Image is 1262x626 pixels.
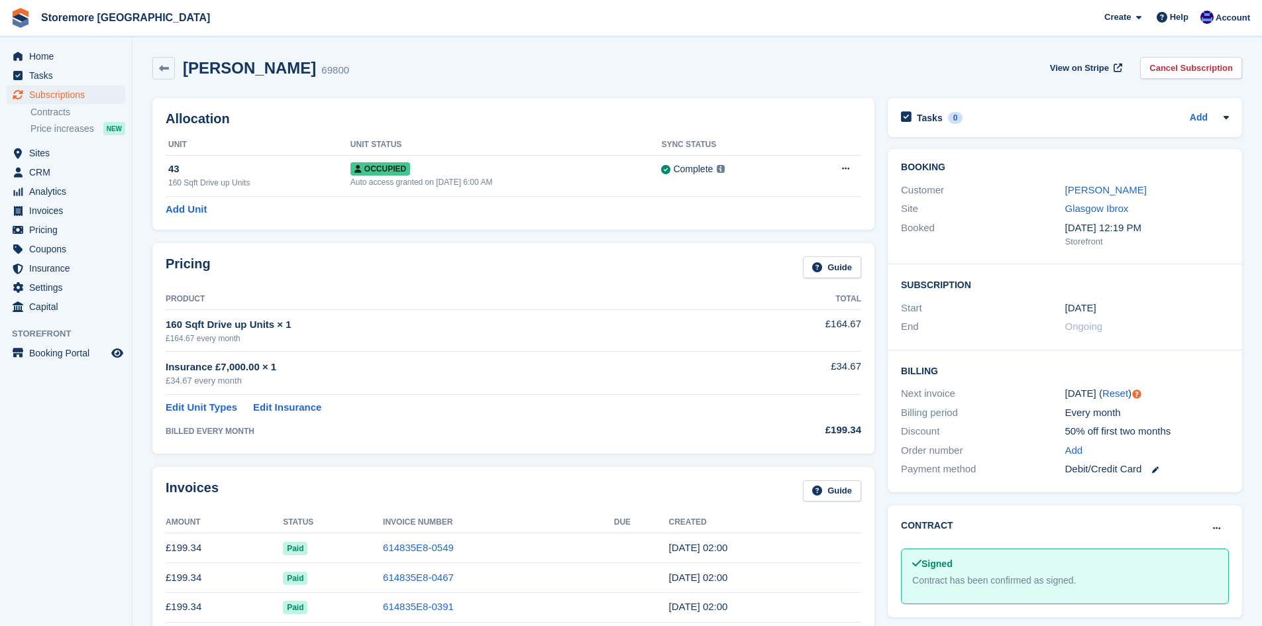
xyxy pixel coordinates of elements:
a: Reset [1102,388,1128,399]
div: Contract has been confirmed as signed. [912,574,1218,588]
th: Sync Status [661,134,800,156]
span: CRM [29,163,109,182]
th: Amount [166,512,283,533]
h2: Booking [901,162,1229,173]
a: 614835E8-0391 [383,601,454,612]
a: menu [7,240,125,258]
span: Invoices [29,201,109,220]
th: Status [283,512,383,533]
span: View on Stripe [1050,62,1109,75]
a: menu [7,66,125,85]
span: Account [1216,11,1250,25]
h2: Pricing [166,256,211,278]
div: [DATE] 12:19 PM [1065,221,1229,236]
div: 160 Sqft Drive up Units [168,177,350,189]
img: Angela [1200,11,1214,24]
a: menu [7,85,125,104]
div: [DATE] ( ) [1065,386,1229,401]
span: Subscriptions [29,85,109,104]
td: £199.34 [166,592,283,622]
div: Site [901,201,1065,217]
div: Tooltip anchor [1131,388,1143,400]
td: £164.67 [731,309,861,351]
div: 43 [168,162,350,177]
a: Cancel Subscription [1140,57,1242,79]
span: Price increases [30,123,94,135]
div: 160 Sqft Drive up Units × 1 [166,317,731,333]
div: Discount [901,424,1065,439]
a: Edit Insurance [253,400,321,415]
span: Help [1170,11,1188,24]
a: menu [7,259,125,278]
div: 0 [948,112,963,124]
td: £34.67 [731,352,861,395]
h2: Subscription [901,278,1229,291]
img: stora-icon-8386f47178a22dfd0bd8f6a31ec36ba5ce8667c1dd55bd0f319d3a0aa187defe.svg [11,8,30,28]
a: Glasgow Ibrox [1065,203,1129,214]
a: menu [7,221,125,239]
div: Order number [901,443,1065,458]
a: 614835E8-0467 [383,572,454,583]
div: BILLED EVERY MONTH [166,425,731,437]
span: Paid [283,542,307,555]
div: Storefront [1065,235,1229,248]
a: menu [7,201,125,220]
div: Every month [1065,405,1229,421]
time: 2025-07-27 01:00:28 UTC [669,542,728,553]
a: Guide [803,480,861,502]
div: Complete [673,162,713,176]
div: Debit/Credit Card [1065,462,1229,477]
h2: Allocation [166,111,861,127]
a: 614835E8-0549 [383,542,454,553]
div: £199.34 [731,423,861,438]
span: Coupons [29,240,109,258]
span: Create [1104,11,1131,24]
a: menu [7,144,125,162]
a: Preview store [109,345,125,361]
div: £164.67 every month [166,333,731,344]
span: Paid [283,572,307,585]
span: Settings [29,278,109,297]
h2: Billing [901,364,1229,377]
div: Start [901,301,1065,316]
h2: Tasks [917,112,943,124]
a: menu [7,344,125,362]
span: Storefront [12,327,132,340]
a: Add [1065,443,1083,458]
span: Capital [29,297,109,316]
a: Price increases NEW [30,121,125,136]
th: Unit [166,134,350,156]
span: Tasks [29,66,109,85]
a: [PERSON_NAME] [1065,184,1147,195]
a: Edit Unit Types [166,400,237,415]
span: Sites [29,144,109,162]
div: Booked [901,221,1065,248]
a: Guide [803,256,861,278]
a: menu [7,47,125,66]
a: Contracts [30,106,125,119]
span: Ongoing [1065,321,1103,332]
h2: Contract [901,519,953,533]
a: Add Unit [166,202,207,217]
div: Insurance £7,000.00 × 1 [166,360,731,375]
time: 2025-01-27 01:00:00 UTC [1065,301,1096,316]
span: Analytics [29,182,109,201]
span: Insurance [29,259,109,278]
div: Billing period [901,405,1065,421]
img: icon-info-grey-7440780725fd019a000dd9b08b2336e03edf1995a4989e88bcd33f0948082b44.svg [717,165,725,173]
th: Due [614,512,669,533]
th: Unit Status [350,134,662,156]
h2: Invoices [166,480,219,502]
a: menu [7,278,125,297]
a: menu [7,297,125,316]
h2: [PERSON_NAME] [183,59,316,77]
td: £199.34 [166,563,283,593]
time: 2025-05-27 01:00:25 UTC [669,601,728,612]
div: Auto access granted on [DATE] 6:00 AM [350,176,662,188]
time: 2025-06-27 01:00:27 UTC [669,572,728,583]
div: Next invoice [901,386,1065,401]
div: End [901,319,1065,335]
span: Home [29,47,109,66]
th: Product [166,289,731,310]
th: Total [731,289,861,310]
